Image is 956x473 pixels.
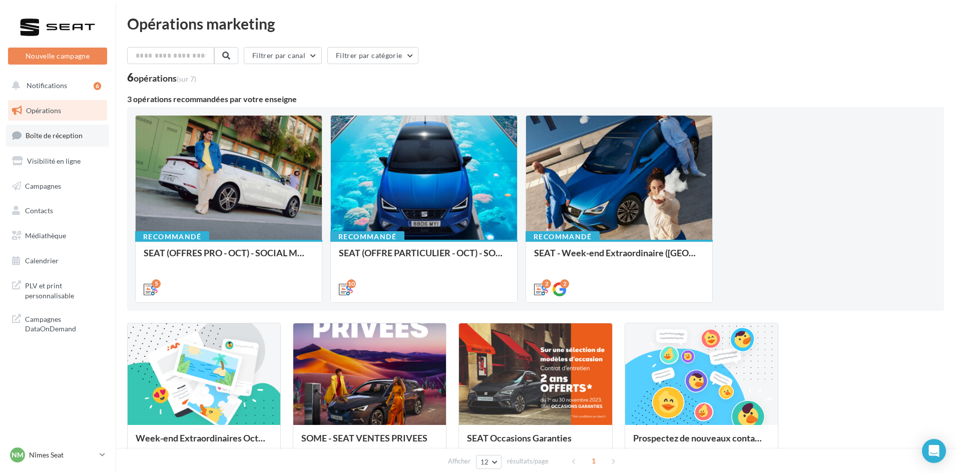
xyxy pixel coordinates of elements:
div: Opérations marketing [127,16,944,31]
a: Boîte de réception [6,125,109,146]
span: (sur 7) [177,75,196,83]
span: Boîte de réception [26,131,83,140]
a: Contacts [6,200,109,221]
span: Campagnes DataOnDemand [25,312,103,334]
div: Recommandé [330,231,404,242]
span: Nm [12,450,24,460]
div: Prospectez de nouveaux contacts [633,433,770,453]
a: Nm Nîmes Seat [8,445,107,464]
button: Notifications 6 [6,75,105,96]
span: 12 [481,458,489,466]
a: Calendrier [6,250,109,271]
div: Recommandé [526,231,600,242]
span: Médiathèque [25,231,66,240]
div: SEAT - Week-end Extraordinaire ([GEOGRAPHIC_DATA]) - OCTOBRE [534,248,704,268]
p: Nîmes Seat [29,450,96,460]
button: Filtrer par catégorie [327,47,418,64]
div: 5 [152,279,161,288]
a: Campagnes DataOnDemand [6,308,109,338]
button: 12 [476,455,502,469]
span: Contacts [25,206,53,215]
div: SOME - SEAT VENTES PRIVEES [301,433,438,453]
span: Campagnes [25,181,61,190]
div: SEAT (OFFRES PRO - OCT) - SOCIAL MEDIA [144,248,314,268]
a: Visibilité en ligne [6,151,109,172]
button: Filtrer par canal [244,47,322,64]
div: 2 [542,279,551,288]
span: Afficher [448,456,470,466]
div: SEAT (OFFRE PARTICULIER - OCT) - SOCIAL MEDIA [339,248,509,268]
span: 1 [586,453,602,469]
div: opérations [134,74,196,83]
a: Opérations [6,100,109,121]
div: SEAT Occasions Garanties [467,433,604,453]
a: Médiathèque [6,225,109,246]
div: 10 [347,279,356,288]
a: Campagnes [6,176,109,197]
div: 6 [127,72,196,83]
span: résultats/page [507,456,549,466]
div: 6 [94,82,101,90]
a: PLV et print personnalisable [6,275,109,304]
span: Visibilité en ligne [27,157,81,165]
button: Nouvelle campagne [8,48,107,65]
div: 2 [560,279,569,288]
div: Recommandé [135,231,209,242]
span: Notifications [27,81,67,90]
span: Opérations [26,106,61,115]
div: 3 opérations recommandées par votre enseigne [127,95,944,103]
div: Open Intercom Messenger [922,439,946,463]
span: PLV et print personnalisable [25,279,103,300]
div: Week-end Extraordinaires Octobre 2025 [136,433,272,453]
span: Calendrier [25,256,59,265]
